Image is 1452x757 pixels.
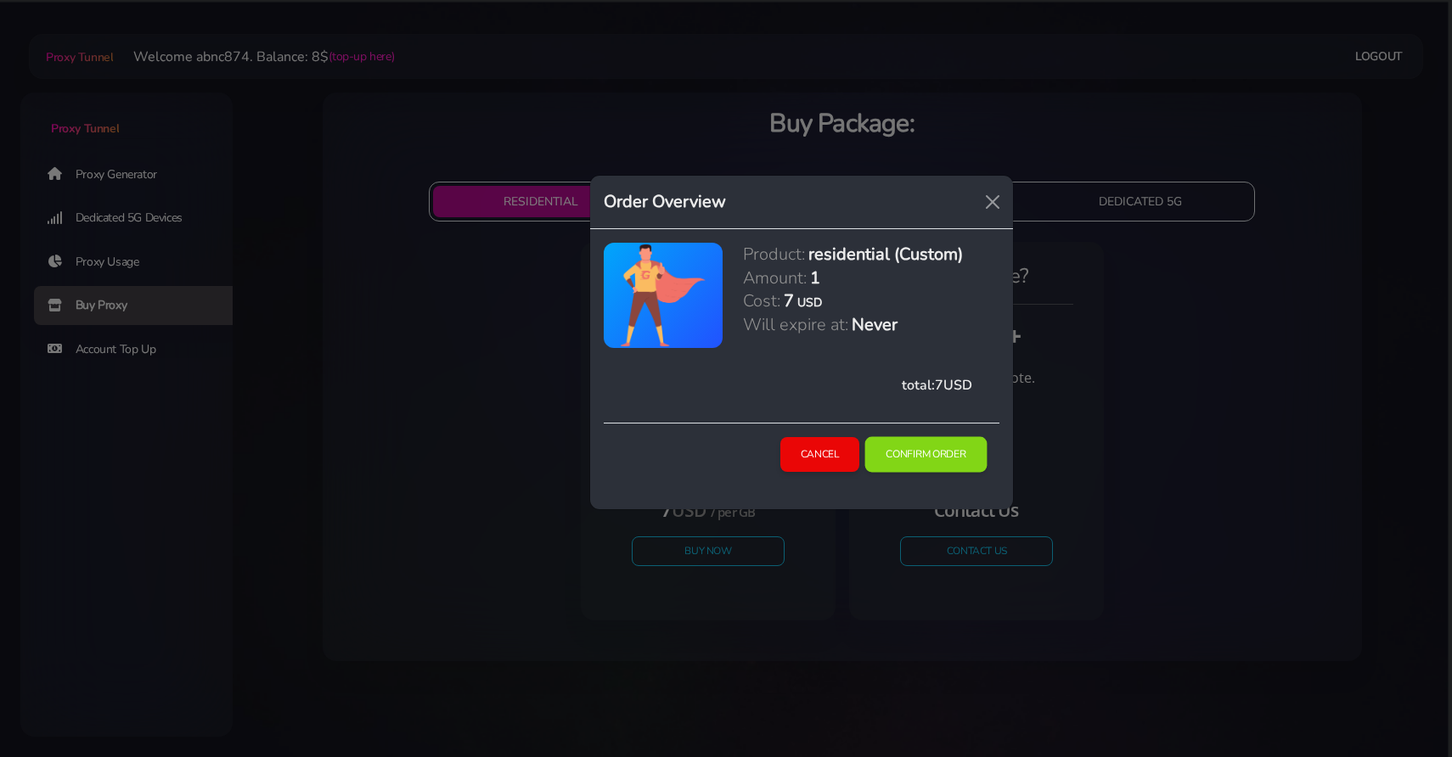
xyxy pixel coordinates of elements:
[604,189,726,215] h5: Order Overview
[852,313,898,336] h5: Never
[810,266,820,289] h5: 1
[935,376,943,395] span: 7
[979,188,1006,216] button: Close
[865,437,988,473] button: Confirm Order
[743,243,805,266] h5: Product:
[619,243,707,348] img: antenna.png
[780,437,860,472] button: Cancel
[743,266,807,289] h5: Amount:
[743,289,780,312] h5: Cost:
[743,313,848,336] h5: Will expire at:
[902,376,972,395] span: total: USD
[784,289,794,312] h5: 7
[1370,675,1431,736] iframe: Webchat Widget
[797,294,822,311] h6: USD
[808,243,963,266] h5: residential (Custom)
